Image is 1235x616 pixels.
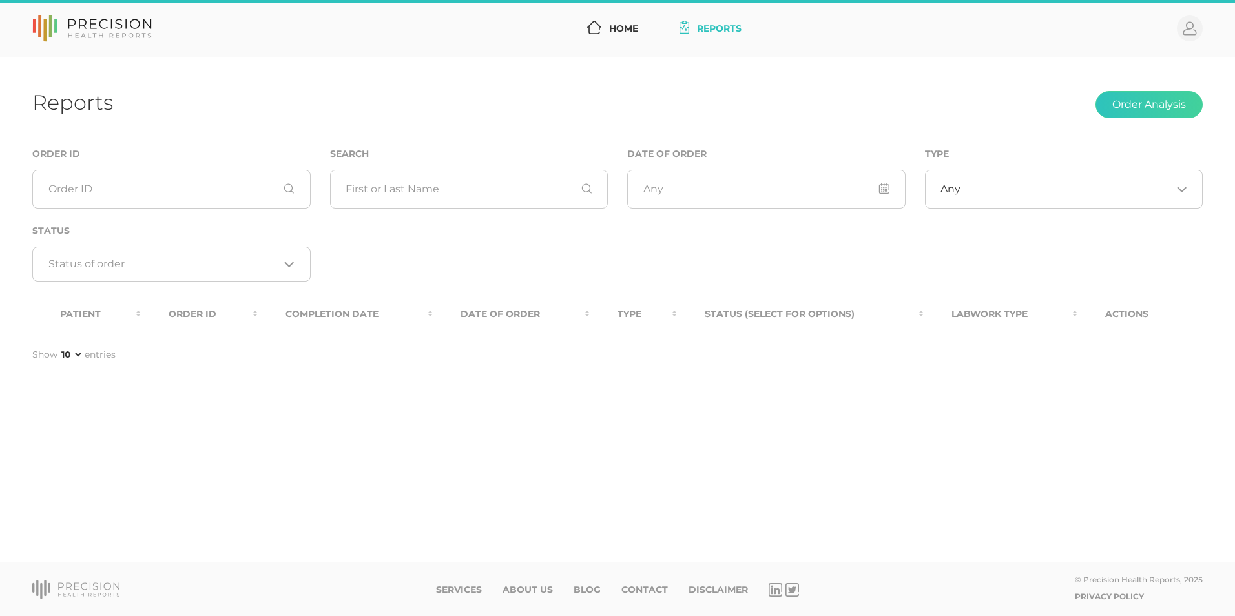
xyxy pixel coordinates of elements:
th: Type [590,300,677,329]
th: Status (Select for Options) [677,300,924,329]
select: Showentries [59,348,83,361]
span: Any [940,183,960,196]
div: Search for option [925,170,1203,209]
label: Show entries [32,348,116,362]
input: First or Last Name [330,170,608,209]
a: Reports [674,17,747,41]
th: Actions [1077,300,1203,329]
a: Disclaimer [689,584,748,595]
input: Order ID [32,170,311,209]
a: About Us [503,584,553,595]
input: Search for option [960,183,1172,196]
th: Labwork Type [924,300,1077,329]
input: Any [627,170,906,209]
th: Date Of Order [433,300,590,329]
th: Order ID [141,300,258,329]
th: Completion Date [258,300,432,329]
th: Patient [32,300,141,329]
div: © Precision Health Reports, 2025 [1075,575,1203,584]
button: Order Analysis [1095,91,1203,118]
input: Search for option [48,258,280,271]
div: Search for option [32,247,311,282]
label: Order ID [32,149,80,159]
label: Date of Order [627,149,707,159]
label: Status [32,225,70,236]
a: Services [436,584,482,595]
label: Type [925,149,949,159]
a: Blog [574,584,601,595]
a: Privacy Policy [1075,591,1144,601]
h1: Reports [32,90,113,115]
label: Search [330,149,369,159]
a: Contact [621,584,668,595]
a: Home [582,17,643,41]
